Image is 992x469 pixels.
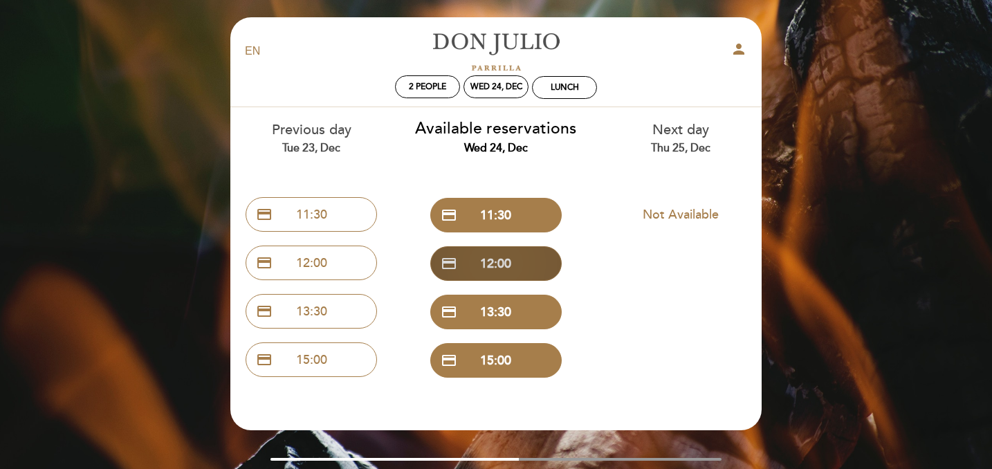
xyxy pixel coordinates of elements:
[430,295,562,329] button: credit_card 13:30
[430,343,562,378] button: credit_card 15:00
[731,41,747,62] button: person
[441,207,457,223] span: credit_card
[246,294,377,329] button: credit_card 13:30
[230,140,394,156] div: Tue 23, Dec
[598,140,762,156] div: Thu 25, Dec
[414,140,578,156] div: Wed 24, Dec
[414,118,578,156] div: Available reservations
[430,246,562,281] button: credit_card 12:00
[246,246,377,280] button: credit_card 12:00
[410,33,582,71] a: [PERSON_NAME]
[409,82,446,92] span: 2 people
[598,120,762,156] div: Next day
[731,41,747,57] i: person
[441,255,457,272] span: credit_card
[430,198,562,232] button: credit_card 11:30
[256,255,273,271] span: credit_card
[441,304,457,320] span: credit_card
[441,352,457,369] span: credit_card
[256,303,273,320] span: credit_card
[256,351,273,368] span: credit_card
[470,82,522,92] div: Wed 24, Dec
[256,206,273,223] span: credit_card
[246,197,377,232] button: credit_card 11:30
[615,197,746,232] button: Not Available
[551,82,579,93] div: Lunch
[246,342,377,377] button: credit_card 15:00
[230,120,394,156] div: Previous day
